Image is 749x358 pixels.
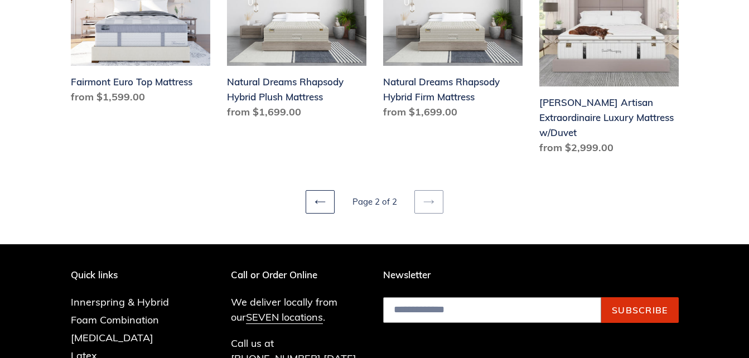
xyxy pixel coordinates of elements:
button: Subscribe [601,297,679,323]
p: Newsletter [383,269,679,280]
p: Call or Order Online [231,269,366,280]
a: Innerspring & Hybrid [71,296,169,308]
a: SEVEN locations [246,311,323,324]
input: Email address [383,297,601,323]
p: Quick links [71,269,186,280]
a: [MEDICAL_DATA] [71,331,153,344]
span: Subscribe [612,304,668,316]
p: We deliver locally from our . [231,294,366,325]
a: Foam Combination [71,313,159,326]
li: Page 2 of 2 [337,196,412,209]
